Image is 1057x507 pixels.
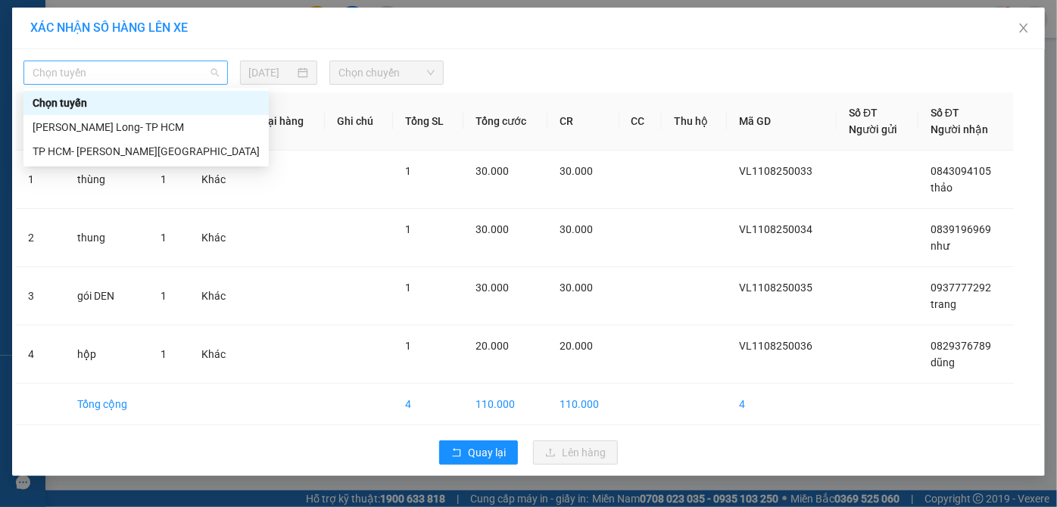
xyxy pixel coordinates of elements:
[161,173,167,185] span: 1
[65,325,148,384] td: hộp
[547,92,619,151] th: CR
[662,92,728,151] th: Thu hộ
[405,281,411,294] span: 1
[439,440,518,465] button: rollbackQuay lại
[65,209,148,267] td: thung
[393,92,463,151] th: Tổng SL
[547,384,619,425] td: 110.000
[931,182,953,194] span: thảo
[30,20,188,35] span: XÁC NHẬN SỐ HÀNG LÊN XE
[325,92,393,151] th: Ghi chú
[931,123,988,135] span: Người nhận
[65,151,148,209] td: thùng
[405,340,411,352] span: 1
[65,384,148,425] td: Tổng cộng
[931,223,991,235] span: 0839196969
[475,340,509,352] span: 20.000
[931,356,955,369] span: dũng
[23,91,269,115] div: Chọn tuyến
[560,340,593,352] span: 20.000
[189,209,244,267] td: Khác
[104,84,115,95] span: environment
[16,209,65,267] td: 2
[931,240,949,252] span: như
[405,165,411,177] span: 1
[451,447,462,459] span: rollback
[189,267,244,325] td: Khác
[739,281,812,294] span: VL1108250035
[8,8,61,61] img: logo.jpg
[189,151,244,209] td: Khác
[560,281,593,294] span: 30.000
[1018,22,1030,34] span: close
[727,92,837,151] th: Mã GD
[16,151,65,209] td: 1
[16,92,65,151] th: STT
[8,64,104,81] li: VP Vĩnh Long
[849,123,897,135] span: Người gửi
[931,281,991,294] span: 0937777292
[189,325,244,384] td: Khác
[931,107,959,119] span: Số ĐT
[8,83,103,212] b: [PERSON_NAME] Coop Mart [PERSON_NAME] [PERSON_NAME][GEOGRAPHIC_DATA], [PERSON_NAME][GEOGRAPHIC_DATA]
[33,119,260,135] div: [PERSON_NAME] Long- TP HCM
[475,281,509,294] span: 30.000
[619,92,662,151] th: CC
[931,165,991,177] span: 0843094105
[739,165,812,177] span: VL1108250033
[104,100,199,162] b: [STREET_ADDRESS][PERSON_NAME][PERSON_NAME][PERSON_NAME]
[533,440,618,465] button: uploadLên hàng
[23,139,269,163] div: TP HCM- Vĩnh Long
[249,64,295,81] input: 11/08/2025
[463,92,547,151] th: Tổng cước
[16,267,65,325] td: 3
[475,223,509,235] span: 30.000
[468,444,506,461] span: Quay lại
[405,223,411,235] span: 1
[739,223,812,235] span: VL1108250034
[475,165,509,177] span: 30.000
[8,8,220,36] li: Trung Kiên
[393,384,463,425] td: 4
[244,92,325,151] th: Loại hàng
[931,340,991,352] span: 0829376789
[338,61,435,84] span: Chọn chuyến
[161,232,167,244] span: 1
[560,223,593,235] span: 30.000
[560,165,593,177] span: 30.000
[931,298,956,310] span: trang
[33,95,260,111] div: Chọn tuyến
[161,348,167,360] span: 1
[849,107,878,119] span: Số ĐT
[161,290,167,302] span: 1
[727,384,837,425] td: 4
[8,84,18,95] span: environment
[463,384,547,425] td: 110.000
[23,115,269,139] div: Vĩnh Long- TP HCM
[104,64,201,81] li: VP Quận 5
[1002,8,1045,50] button: Close
[16,325,65,384] td: 4
[739,340,812,352] span: VL1108250036
[33,143,260,160] div: TP HCM- [PERSON_NAME][GEOGRAPHIC_DATA]
[33,61,219,84] span: Chọn tuyến
[65,267,148,325] td: gói DEN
